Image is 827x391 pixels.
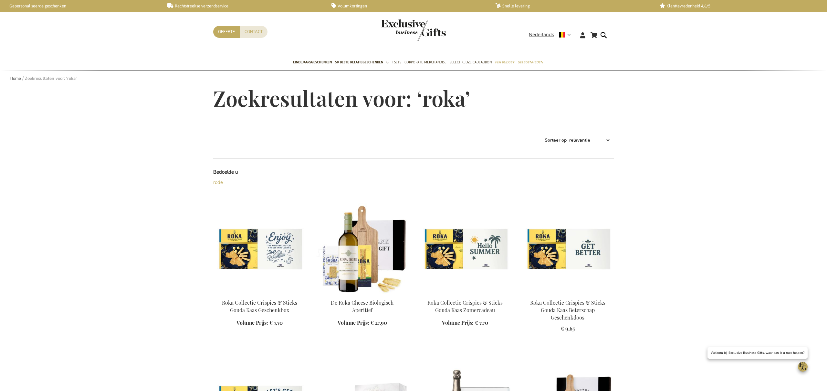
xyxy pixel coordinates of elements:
span: Select Keuze Cadeaubon [450,59,492,66]
span: Eindejaarsgeschenken [293,59,332,66]
a: Snelle levering [496,3,649,9]
a: Volume Prijs: € 27,90 [338,319,387,327]
img: De Roka Cheese Biologisch Aperitief [316,203,408,294]
a: Gepersonaliseerde geschenken [3,3,157,9]
div: Nederlands [529,31,575,38]
a: Roka Collection Crispies & Sticks Gouda Cheese Gift Box [213,291,306,297]
strong: Zoekresultaten voor: ‘roka’ [25,76,77,81]
span: Volume Prijs: [338,319,369,326]
a: Roka Collectie Crispies & Sticks Gouda Kaas Beterschap Geschenkdoos [530,299,605,321]
span: € 7,70 [269,319,283,326]
a: store logo [381,19,413,41]
a: De Roka Cheese Biologisch Aperitief [316,291,408,297]
img: Roka Collection Crispies & Sticks Gouda Cheese Gift Box [213,203,306,294]
dt: Bedoelde u [213,169,313,176]
span: Corporate Merchandise [404,59,446,66]
a: Roka Collection Crispies & Sticks Gouda Cheese Gift Box [419,291,511,297]
span: Volume Prijs: [236,319,268,326]
a: Home [10,76,21,81]
a: Klanttevredenheid 4,6/5 [660,3,813,9]
a: Volume Prijs: € 7,70 [442,319,488,327]
img: Exclusive Business gifts logo [381,19,446,41]
span: Zoekresultaten voor: ‘roka’ [213,84,470,112]
a: Rechtstreekse verzendservice [167,3,321,9]
a: Volumkortingen [331,3,485,9]
a: Volume Prijs: € 7,70 [236,319,283,327]
a: Offerte [213,26,240,38]
img: Roka Collection Crispies & Sticks Gouda Cheese Get Better Gift Box [521,203,614,294]
a: rode [213,179,223,186]
a: De Roka Cheese Biologisch Aperitief [331,299,393,313]
span: 50 beste relatiegeschenken [335,59,383,66]
span: Per Budget [495,59,514,66]
a: Roka Collection Crispies & Sticks Gouda Cheese Get Better Gift Box [521,291,614,297]
span: € 7,70 [475,319,488,326]
span: Gelegenheden [518,59,543,66]
label: Sorteer op [545,137,567,143]
span: € 9,65 [561,325,575,332]
a: Roka Collectie Crispies & Sticks Gouda Kaas Geschenkbox [222,299,297,313]
span: € 27,90 [371,319,387,326]
span: Volume Prijs: [442,319,474,326]
img: Roka Collection Crispies & Sticks Gouda Cheese Gift Box [419,203,511,294]
span: Nederlands [529,31,554,38]
a: Roka Collectie Crispies & Sticks Gouda Kaas Zomercadeau [427,299,503,313]
span: Gift Sets [386,59,401,66]
a: Contact [240,26,267,38]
